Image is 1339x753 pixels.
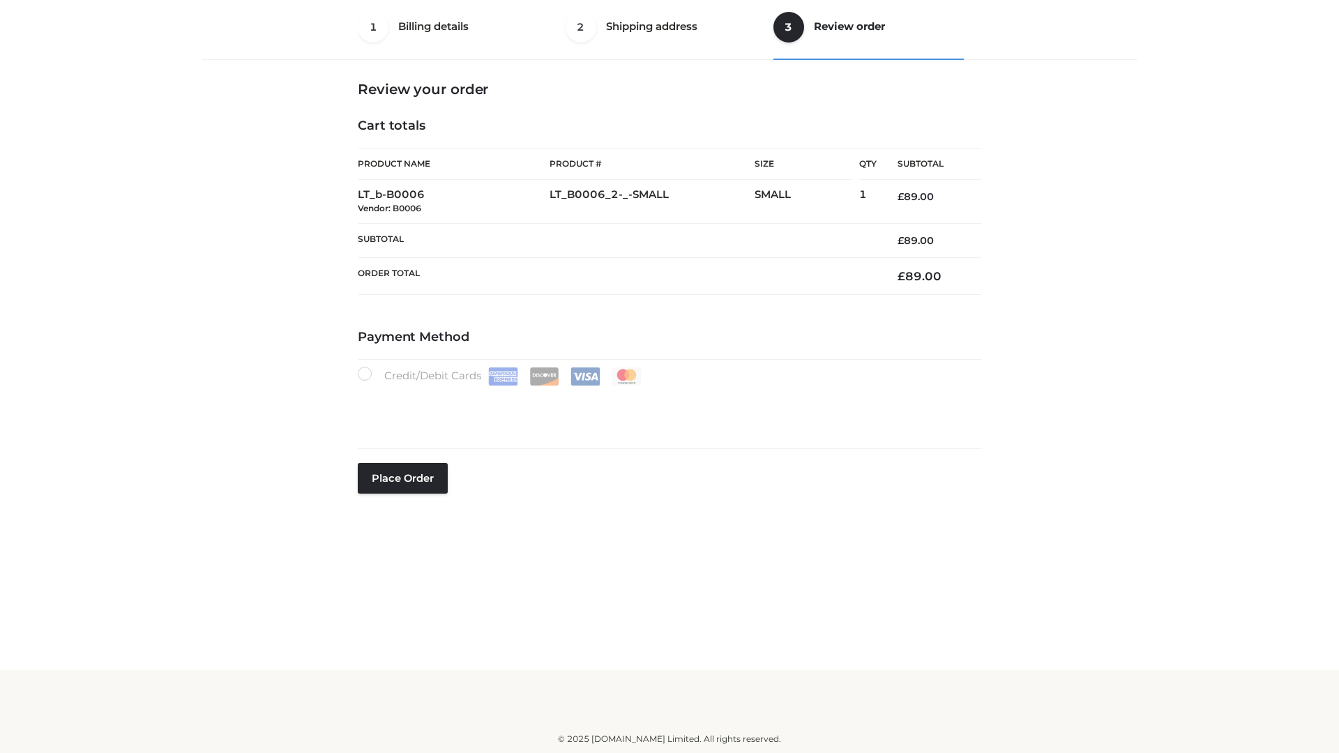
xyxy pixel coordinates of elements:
small: Vendor: B0006 [358,203,421,213]
img: Amex [488,367,518,386]
th: Product # [550,148,755,180]
iframe: Secure payment input frame [355,383,978,434]
th: Subtotal [358,223,877,257]
span: £ [898,234,904,247]
div: © 2025 [DOMAIN_NAME] Limited. All rights reserved. [207,732,1132,746]
th: Order Total [358,258,877,295]
th: Qty [859,148,877,180]
h3: Review your order [358,81,981,98]
td: LT_B0006_2-_-SMALL [550,180,755,224]
label: Credit/Debit Cards [358,367,643,386]
bdi: 89.00 [898,190,934,203]
td: SMALL [755,180,859,224]
th: Subtotal [877,149,981,180]
th: Product Name [358,148,550,180]
h4: Cart totals [358,119,981,134]
button: Place order [358,463,448,494]
bdi: 89.00 [898,234,934,247]
td: 1 [859,180,877,224]
td: LT_b-B0006 [358,180,550,224]
img: Mastercard [612,367,642,386]
img: Visa [570,367,600,386]
bdi: 89.00 [898,269,941,283]
th: Size [755,149,852,180]
img: Discover [529,367,559,386]
span: £ [898,269,905,283]
span: £ [898,190,904,203]
h4: Payment Method [358,330,981,345]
